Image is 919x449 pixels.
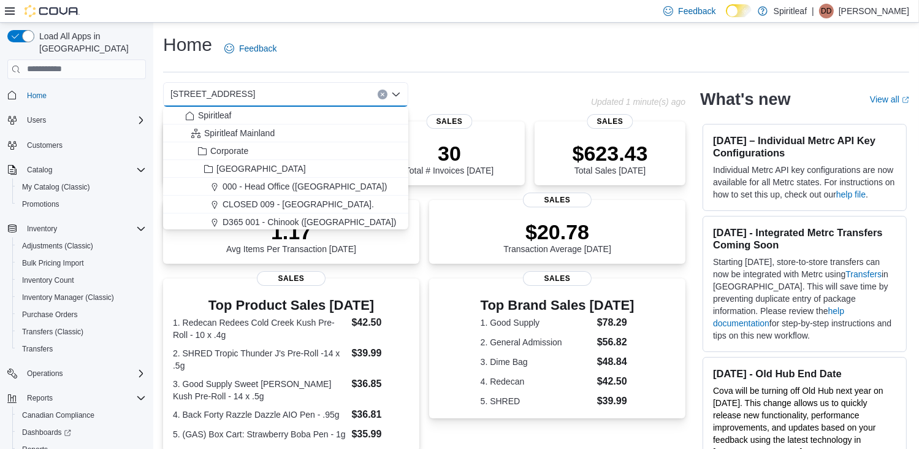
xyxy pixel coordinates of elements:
a: Promotions [17,197,64,212]
button: Transfers (Classic) [12,323,151,340]
button: Customers [2,136,151,154]
a: Inventory Count [17,273,79,288]
button: Users [22,113,51,128]
h1: Home [163,33,212,57]
span: Inventory Manager (Classic) [22,293,114,302]
span: Users [27,115,46,125]
a: Adjustments (Classic) [17,239,98,253]
dd: $48.84 [597,355,635,369]
span: Operations [22,366,146,381]
div: Avg Items Per Transaction [DATE] [226,220,356,254]
h3: [DATE] - Integrated Metrc Transfers Coming Soon [713,226,896,251]
a: help file [836,190,866,199]
span: Inventory Manager (Classic) [17,290,146,305]
button: Spiritleaf [163,107,408,125]
span: Inventory [22,221,146,236]
p: [PERSON_NAME] [839,4,909,18]
p: Spiritleaf [774,4,807,18]
dt: 4. Redecan [481,375,592,388]
a: Dashboards [12,424,151,441]
span: Home [22,88,146,103]
button: Transfers [12,340,151,358]
a: View allExternal link [870,94,909,104]
span: Sales [523,193,592,207]
dd: $35.99 [352,427,410,442]
p: $623.43 [573,141,648,166]
button: My Catalog (Classic) [12,178,151,196]
a: Home [22,88,51,103]
button: Home [2,86,151,104]
span: Feedback [239,42,276,55]
button: Catalog [2,161,151,178]
a: Purchase Orders [17,307,83,322]
button: Inventory Count [12,272,151,289]
span: Spiritleaf Mainland [204,127,275,139]
button: Adjustments (Classic) [12,237,151,255]
span: Sales [257,271,326,286]
h3: Top Brand Sales [DATE] [481,298,635,313]
dd: $36.85 [352,377,410,391]
span: Load All Apps in [GEOGRAPHIC_DATA] [34,30,146,55]
button: [GEOGRAPHIC_DATA] [163,160,408,178]
dt: 2. SHRED Tropic Thunder J's Pre-Roll -14 x .5g [173,347,347,372]
span: Inventory Count [17,273,146,288]
dd: $36.81 [352,407,410,422]
input: Dark Mode [726,4,752,17]
span: Customers [22,137,146,153]
div: Transaction Average [DATE] [503,220,611,254]
span: Transfers (Classic) [17,324,146,339]
button: Inventory [2,220,151,237]
dt: 4. Back Forty Razzle Dazzle AIO Pen - .95g [173,409,347,421]
span: Adjustments (Classic) [22,241,93,251]
p: Starting [DATE], store-to-store transfers can now be integrated with Metrc using in [GEOGRAPHIC_D... [713,256,896,342]
dd: $39.99 [597,394,635,409]
span: Feedback [678,5,715,17]
dt: 5. (GAS) Box Cart: Strawberry Boba Pen - 1g [173,428,347,440]
a: Transfers (Classic) [17,324,88,339]
span: CLOSED 009 - [GEOGRAPHIC_DATA]. [223,198,374,210]
span: Inventory [27,224,57,234]
dd: $39.99 [352,346,410,361]
a: Customers [22,138,67,153]
span: Sales [587,114,633,129]
p: 30 [405,141,494,166]
dt: 1. Good Supply [481,317,592,329]
button: Clear input [378,90,387,99]
button: Inventory [22,221,62,236]
dd: $42.50 [352,315,410,330]
button: Bulk Pricing Import [12,255,151,272]
span: Adjustments (Classic) [17,239,146,253]
span: Dashboards [17,425,146,440]
span: Transfers [17,342,146,356]
dd: $42.50 [597,374,635,389]
span: Transfers [22,344,53,354]
span: My Catalog (Classic) [22,182,90,192]
a: help documentation [713,306,844,328]
a: Transfers [845,269,882,279]
h2: What's new [700,90,790,109]
span: DD [821,4,831,18]
span: Transfers (Classic) [22,327,83,337]
span: D365 001 - Chinook ([GEOGRAPHIC_DATA]) [223,216,396,228]
span: Users [22,113,146,128]
button: Reports [22,391,58,405]
p: Individual Metrc API key configurations are now available for all Metrc states. For instructions ... [713,164,896,201]
span: Bulk Pricing Import [22,258,84,268]
span: Corporate [210,145,248,157]
button: Operations [2,365,151,382]
div: Total Sales [DATE] [573,141,648,175]
button: Reports [2,390,151,407]
a: Dashboards [17,425,76,440]
dd: $78.29 [597,315,635,330]
span: Promotions [22,199,59,209]
span: Dashboards [22,428,71,437]
button: Corporate [163,142,408,160]
span: Home [27,91,47,101]
span: [GEOGRAPHIC_DATA] [216,163,306,175]
dt: 3. Dime Bag [481,356,592,368]
span: Reports [22,391,146,405]
span: Catalog [22,163,146,177]
span: [STREET_ADDRESS] [170,86,255,101]
span: Promotions [17,197,146,212]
